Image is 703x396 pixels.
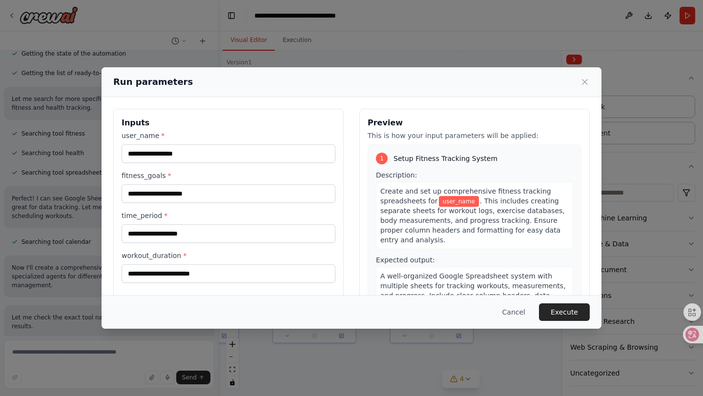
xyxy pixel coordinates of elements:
button: Execute [539,303,590,321]
h3: Preview [368,117,581,129]
div: 1 [376,153,388,164]
label: fitness_goals [122,171,335,180]
span: Expected output: [376,256,435,264]
h2: Run parameters [113,75,193,89]
span: Setup Fitness Tracking System [393,154,497,163]
span: . This includes creating separate sheets for workout logs, exercise databases, body measurements,... [380,197,565,244]
label: user_name [122,131,335,140]
span: Create and set up comprehensive fitness tracking spreadsheets for [380,187,551,205]
p: This is how your input parameters will be applied: [368,131,581,140]
label: workout_duration [122,251,335,260]
span: Description: [376,171,417,179]
button: Cancel [495,303,533,321]
span: A well-organized Google Spreadsheet system with multiple sheets for tracking workouts, measuremen... [380,272,566,309]
label: time_period [122,211,335,220]
h3: Inputs [122,117,335,129]
span: Variable: user_name [439,196,479,207]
